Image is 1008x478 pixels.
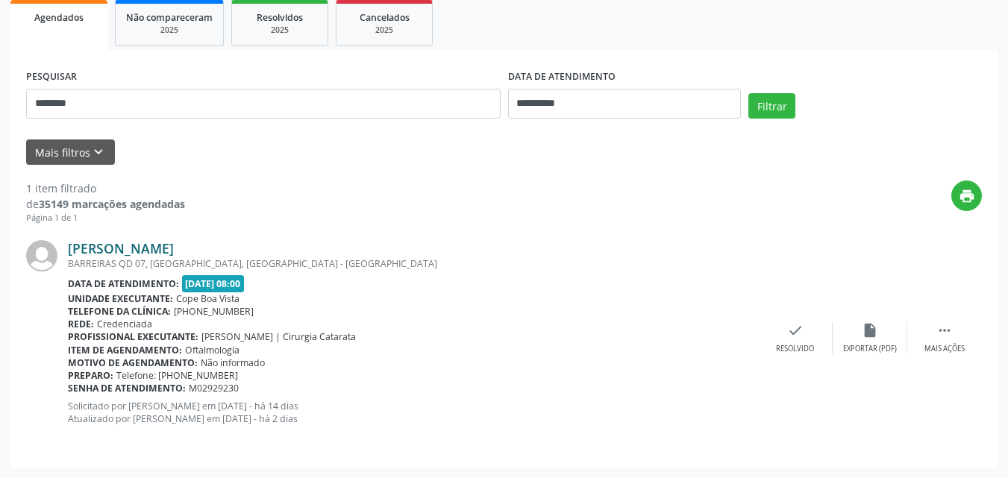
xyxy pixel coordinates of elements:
[201,330,356,343] span: [PERSON_NAME] | Cirurgia Catarata
[776,344,814,354] div: Resolvido
[26,66,77,89] label: PESQUISAR
[176,292,240,305] span: Cope Boa Vista
[360,11,410,24] span: Cancelados
[39,197,185,211] strong: 35149 marcações agendadas
[68,318,94,330] b: Rede:
[68,257,758,270] div: BARREIRAS QD 07, [GEOGRAPHIC_DATA], [GEOGRAPHIC_DATA] - [GEOGRAPHIC_DATA]
[959,188,975,204] i: print
[862,322,878,339] i: insert_drive_file
[68,305,171,318] b: Telefone da clínica:
[34,11,84,24] span: Agendados
[951,180,982,211] button: print
[68,277,179,290] b: Data de atendimento:
[257,11,303,24] span: Resolvidos
[185,344,240,356] span: Oftalmologia
[787,322,804,339] i: check
[68,240,174,257] a: [PERSON_NAME]
[189,382,239,394] span: M02929230
[68,356,198,369] b: Motivo de agendamento:
[68,344,182,356] b: Item de agendamento:
[68,369,113,382] b: Preparo:
[26,240,57,271] img: img
[26,180,185,196] div: 1 item filtrado
[126,25,213,36] div: 2025
[126,11,213,24] span: Não compareceram
[174,305,254,318] span: [PHONE_NUMBER]
[90,144,107,160] i: keyboard_arrow_down
[347,25,422,36] div: 2025
[242,25,317,36] div: 2025
[97,318,152,330] span: Credenciada
[936,322,953,339] i: 
[843,344,897,354] div: Exportar (PDF)
[924,344,965,354] div: Mais ações
[68,400,758,425] p: Solicitado por [PERSON_NAME] em [DATE] - há 14 dias Atualizado por [PERSON_NAME] em [DATE] - há 2...
[68,382,186,394] b: Senha de atendimento:
[508,66,616,89] label: DATA DE ATENDIMENTO
[116,369,238,382] span: Telefone: [PHONE_NUMBER]
[68,292,173,305] b: Unidade executante:
[748,93,795,119] button: Filtrar
[26,212,185,224] div: Página 1 de 1
[26,139,115,166] button: Mais filtroskeyboard_arrow_down
[201,356,265,369] span: Não informado
[182,275,245,292] span: [DATE] 08:00
[68,330,198,343] b: Profissional executante:
[26,196,185,212] div: de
